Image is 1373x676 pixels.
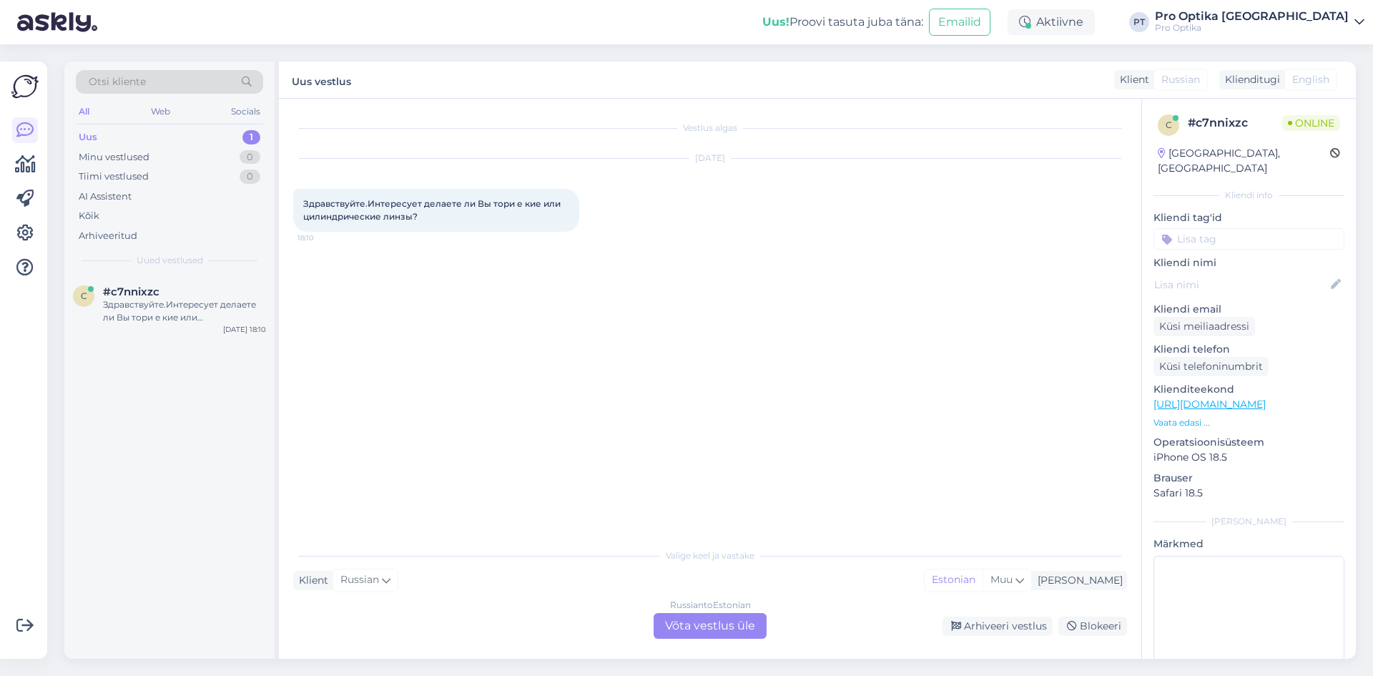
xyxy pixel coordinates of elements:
[103,285,159,298] span: #c7nnixzc
[79,130,97,144] div: Uus
[242,130,260,144] div: 1
[1153,228,1344,250] input: Lisa tag
[1155,22,1349,34] div: Pro Optika
[11,73,39,100] img: Askly Logo
[929,9,990,36] button: Emailid
[1155,11,1349,22] div: Pro Optika [GEOGRAPHIC_DATA]
[223,324,266,335] div: [DATE] 18:10
[1166,119,1172,130] span: c
[925,569,983,591] div: Estonian
[292,70,351,89] label: Uus vestlus
[89,74,146,89] span: Otsi kliente
[1153,515,1344,528] div: [PERSON_NAME]
[1153,189,1344,202] div: Kliendi info
[1188,114,1282,132] div: # c7nnixzc
[303,198,563,222] span: Здравствуйте.Интересует делаете ли Вы тори е кие или цилиндрические линзы?
[1032,573,1123,588] div: [PERSON_NAME]
[1058,617,1127,636] div: Blokeeri
[1153,450,1344,465] p: iPhone OS 18.5
[990,573,1013,586] span: Muu
[1114,72,1149,87] div: Klient
[293,122,1127,134] div: Vestlus algas
[340,572,379,588] span: Russian
[1153,342,1344,357] p: Kliendi telefon
[293,152,1127,165] div: [DATE]
[1153,357,1269,376] div: Küsi telefoninumbrit
[79,209,99,223] div: Kõik
[1153,416,1344,429] p: Vaata edasi ...
[1153,435,1344,450] p: Operatsioonisüsteem
[1153,471,1344,486] p: Brauser
[1153,537,1344,552] p: Märkmed
[670,599,751,612] div: Russian to Estonian
[293,573,328,588] div: Klient
[1155,11,1364,34] a: Pro Optika [GEOGRAPHIC_DATA]Pro Optika
[81,290,87,301] span: c
[1153,486,1344,501] p: Safari 18.5
[137,254,203,267] span: Uued vestlused
[1219,72,1280,87] div: Klienditugi
[240,170,260,184] div: 0
[103,298,266,324] div: Здравствуйте.Интересует делаете ли Вы тори е кие или цилиндрические линзы?
[293,549,1127,562] div: Valige keel ja vastake
[1154,277,1328,293] input: Lisa nimi
[1153,317,1255,336] div: Küsi meiliaadressi
[1153,210,1344,225] p: Kliendi tag'id
[79,150,149,165] div: Minu vestlused
[1008,9,1095,35] div: Aktiivne
[1161,72,1200,87] span: Russian
[240,150,260,165] div: 0
[654,613,767,639] div: Võta vestlus üle
[1158,146,1330,176] div: [GEOGRAPHIC_DATA], [GEOGRAPHIC_DATA]
[1153,255,1344,270] p: Kliendi nimi
[79,229,137,243] div: Arhiveeritud
[1153,382,1344,397] p: Klienditeekond
[762,15,789,29] b: Uus!
[79,190,132,204] div: AI Assistent
[1129,12,1149,32] div: PT
[79,170,149,184] div: Tiimi vestlused
[1153,302,1344,317] p: Kliendi email
[762,14,923,31] div: Proovi tasuta juba täna:
[148,102,173,121] div: Web
[1282,115,1340,131] span: Online
[297,232,351,243] span: 18:10
[228,102,263,121] div: Socials
[1292,72,1329,87] span: English
[943,617,1053,636] div: Arhiveeri vestlus
[1153,398,1266,411] a: [URL][DOMAIN_NAME]
[76,102,92,121] div: All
